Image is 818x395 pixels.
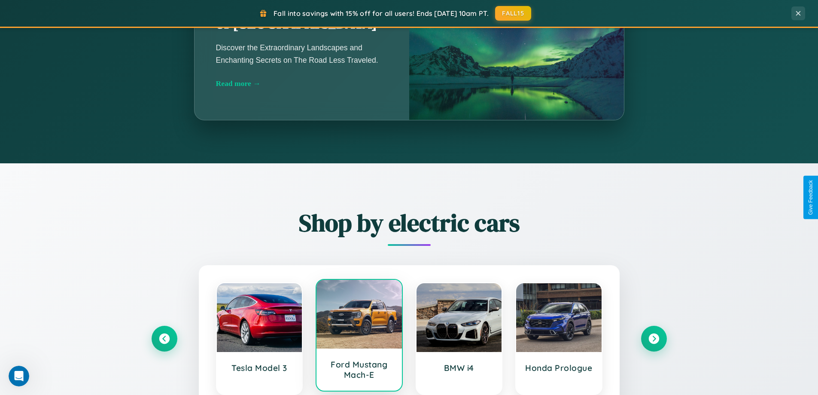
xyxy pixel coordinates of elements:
[425,363,493,373] h3: BMW i4
[216,42,388,66] p: Discover the Extraordinary Landscapes and Enchanting Secrets on The Road Less Traveled.
[9,366,29,386] iframe: Intercom live chat
[525,363,593,373] h3: Honda Prologue
[325,359,393,380] h3: Ford Mustang Mach-E
[495,6,531,21] button: FALL15
[225,363,294,373] h3: Tesla Model 3
[808,180,814,215] div: Give Feedback
[152,206,667,239] h2: Shop by electric cars
[216,79,388,88] div: Read more →
[274,9,489,18] span: Fall into savings with 15% off for all users! Ends [DATE] 10am PT.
